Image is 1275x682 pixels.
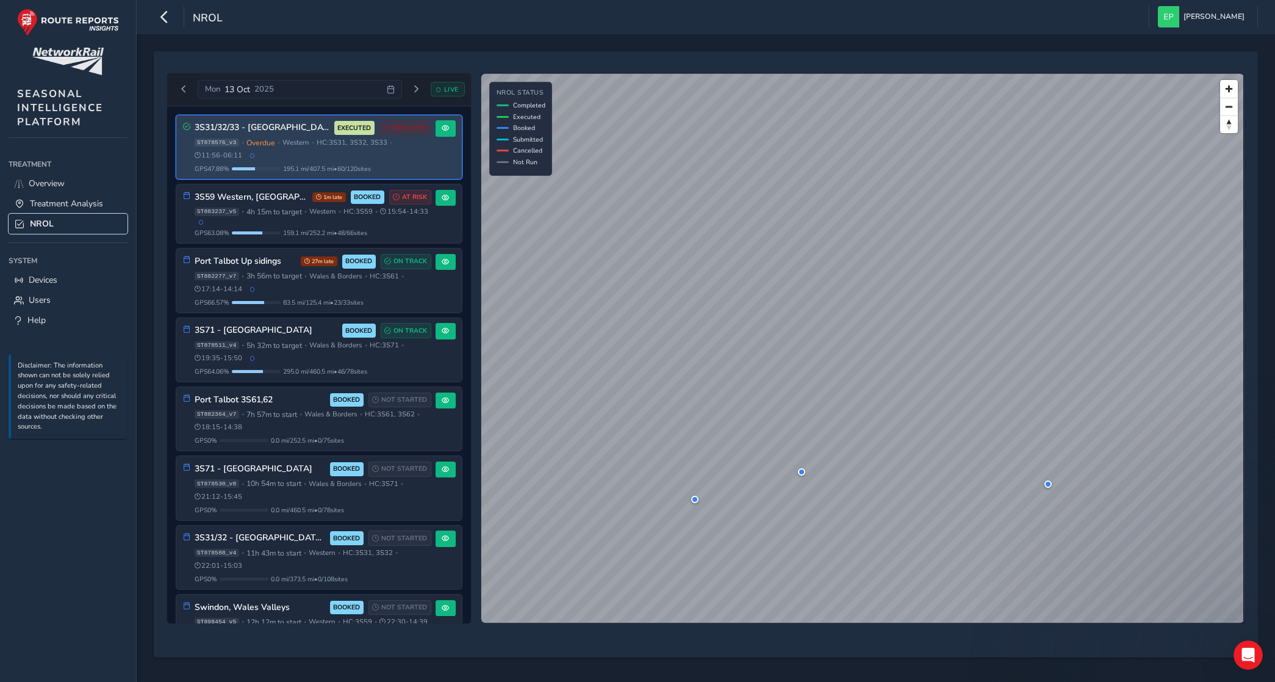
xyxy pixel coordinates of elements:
span: ST878588_v4 [195,549,239,557]
span: • [312,139,314,146]
span: 1m late [312,192,346,202]
span: Users [29,294,51,306]
span: 13 Oct [224,84,250,95]
button: Next day [406,82,426,97]
h3: 3S71 - [GEOGRAPHIC_DATA] [195,464,326,474]
span: ST878530_v8 [195,479,239,488]
span: 195.1 mi / 407.5 mi • 60 / 120 sites [283,164,371,173]
h3: 3S31/32/33 - [GEOGRAPHIC_DATA], [GEOGRAPHIC_DATA] [GEOGRAPHIC_DATA] & [GEOGRAPHIC_DATA] [195,123,330,133]
a: Treatment Analysis [9,194,127,214]
span: 27m late [301,256,337,266]
a: NROL [9,214,127,234]
h3: Port Talbot Up sidings [195,256,296,267]
span: • [401,273,404,280]
span: • [304,273,307,280]
span: • [304,550,306,556]
a: Overview [9,173,127,194]
span: 3h 56m to target [246,271,302,281]
span: Wales & Borders [304,410,357,419]
h4: NROL Status [497,89,545,97]
span: 159.1 mi / 252.2 mi • 48 / 66 sites [283,228,367,238]
span: SEASONAL INTELLIGENCE PLATFORM [17,87,103,129]
span: NROL [193,10,223,27]
span: • [339,208,341,215]
img: customer logo [32,48,104,75]
span: 22:30 - 14:39 [379,617,428,626]
span: Help [27,314,46,326]
span: LIVE [444,85,459,94]
span: Wales & Borders [309,479,361,488]
span: Mon [205,84,220,95]
canvas: Map [481,74,1243,623]
span: • [360,411,362,418]
span: • [304,619,306,625]
span: • [401,481,403,487]
span: • [300,411,302,418]
span: Submitted [513,135,543,144]
span: • [365,342,367,349]
span: Overview [29,178,65,189]
button: Reset bearing to north [1220,115,1238,133]
span: Completed [513,101,545,110]
a: Users [9,290,127,310]
iframe: Intercom live chat [1234,640,1263,670]
span: 83.5 mi / 125.4 mi • 23 / 33 sites [283,298,364,307]
span: • [365,273,367,280]
span: ON TRACK [393,326,427,336]
span: HC: 3S71 [369,479,398,488]
span: Treatment Analysis [30,198,103,209]
span: HC: 3S31, 3S32 [343,548,393,557]
span: BOOKED [333,534,360,543]
span: GPS 64.06 % [195,367,229,376]
span: ST883237_v5 [195,208,239,216]
a: Devices [9,270,127,290]
span: GPS 0 % [195,436,217,445]
span: Wales & Borders [309,341,362,350]
span: • [401,342,404,349]
span: NOT STARTED [381,534,427,543]
span: ST898454_v5 [195,618,239,626]
span: • [395,550,398,556]
span: Not Run [513,158,537,167]
span: BOOKED [354,192,381,202]
h3: Port Talbot 3S61,62 [195,395,326,405]
span: GPS 0 % [195,506,217,515]
span: ST878576_v3 [195,139,239,147]
span: • [304,342,307,349]
span: BOOKED [345,256,372,266]
span: HC: 3S31, 3S32, 3S33 [317,138,387,147]
span: 7h 57m to start [246,410,297,419]
button: Zoom out [1220,98,1238,115]
img: rr logo [17,9,119,36]
span: Overdue [246,138,275,148]
h3: 3S71 - [GEOGRAPHIC_DATA] [195,325,338,336]
span: NOT STARTED [381,603,427,612]
span: 0.0 mi / 252.5 mi • 0 / 75 sites [271,436,344,445]
span: • [338,550,340,556]
span: HC: 3S59 [343,617,372,626]
div: System [9,252,127,270]
span: GPS 0 % [195,575,217,584]
span: 5h 32m to target [246,341,302,350]
span: GPS 63.08 % [195,228,229,238]
span: • [364,481,367,487]
button: Zoom in [1220,80,1238,98]
span: HC: 3S61, 3S62 [365,410,415,419]
span: BOOKED [333,464,360,474]
span: 12h 12m to start [246,617,301,627]
span: HC: 3S61 [370,272,399,281]
span: BOOKED [333,395,360,405]
button: Previous day [174,82,194,97]
h3: Swindon, Wales Valleys [195,603,326,613]
span: Western [282,138,309,147]
span: Wales & Borders [309,272,362,281]
span: 11:56 - 06:11 [195,151,243,160]
span: NOT STARTED [381,395,427,405]
span: 0.0 mi / 460.5 mi • 0 / 78 sites [271,506,344,515]
span: • [390,139,392,146]
span: • [242,342,244,349]
span: ST882277_v7 [195,272,239,280]
span: 11h 43m to start [246,548,301,558]
span: 10h 54m to start [246,479,301,488]
span: NOT STARTED [381,464,427,474]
